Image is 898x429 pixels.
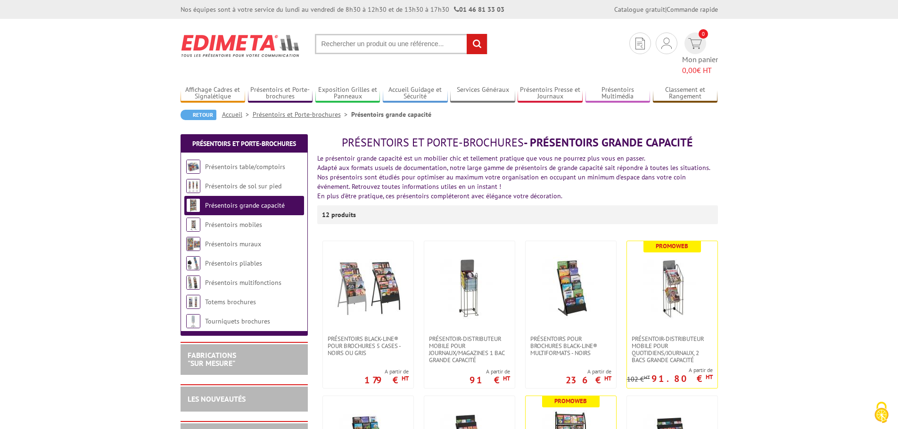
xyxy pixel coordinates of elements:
[454,5,504,14] strong: 01 46 81 33 03
[186,275,200,290] img: Présentoirs multifonctions
[402,374,409,382] sup: HT
[205,201,285,210] a: Présentoirs grande capacité
[192,139,296,148] a: Présentoirs et Porte-brochures
[186,237,200,251] img: Présentoirs muraux
[322,205,357,224] p: 12 produits
[429,335,510,364] span: Présentoir-Distributeur mobile pour journaux/magazines 1 bac grande capacité
[470,377,510,383] p: 91 €
[437,255,503,321] img: Présentoir-Distributeur mobile pour journaux/magazines 1 bac grande capacité
[870,401,893,424] img: Cookies (fenêtre modale)
[661,38,672,49] img: devis rapide
[317,137,718,149] h1: - Présentoirs grande capacité
[635,38,645,49] img: devis rapide
[653,86,718,101] a: Classement et Rangement
[253,110,351,119] a: Présentoirs et Porte-brochures
[205,278,281,287] a: Présentoirs multifonctions
[667,5,718,14] a: Commande rapide
[317,154,718,163] div: Le présentoir grande capacité est un mobilier chic et tellement pratique que vous ne pourrez plus...
[383,86,448,101] a: Accueil Guidage et Sécurité
[526,335,616,356] a: Présentoirs pour Brochures Black-Line® multiformats - Noirs
[467,34,487,54] input: rechercher
[682,32,718,76] a: devis rapide 0 Mon panier 0,00€ HT
[585,86,651,101] a: Présentoirs Multimédia
[186,179,200,193] img: Présentoirs de sol sur pied
[688,38,702,49] img: devis rapide
[317,163,718,172] div: Adapté aux formats usuels de documentation, notre large gamme de présentoirs de grande capacité s...
[205,298,256,306] a: Totems brochures
[188,394,246,404] a: LES NOUVEAUTÉS
[205,259,262,267] a: Présentoirs pliables
[317,172,718,191] div: Nos présentoirs sont étudiés pour optimiser au maximum votre organisation en occupant un minimum ...
[450,86,515,101] a: Services Généraux
[323,335,413,356] a: Présentoirs Black-Line® pour brochures 5 Cases - Noirs ou Gris
[248,86,313,101] a: Présentoirs et Porte-brochures
[205,162,285,171] a: Présentoirs table/comptoirs
[682,54,718,76] span: Mon panier
[315,34,487,54] input: Rechercher un produit ou une référence...
[335,255,401,321] img: Présentoirs Black-Line® pour brochures 5 Cases - Noirs ou Gris
[530,335,611,356] span: Présentoirs pour Brochures Black-Line® multiformats - Noirs
[566,368,611,375] span: A partir de
[470,368,510,375] span: A partir de
[364,368,409,375] span: A partir de
[186,198,200,212] img: Présentoirs grande capacité
[554,397,587,405] b: Promoweb
[186,160,200,174] img: Présentoirs table/comptoirs
[614,5,665,14] a: Catalogue gratuit
[651,376,713,381] p: 91.80 €
[181,5,504,14] div: Nos équipes sont à votre service du lundi au vendredi de 8h30 à 12h30 et de 13h30 à 17h30
[317,191,718,201] div: En plus d'être pratique, ces présentoirs compléteront avec élégance votre décoration.
[604,374,611,382] sup: HT
[518,86,583,101] a: Présentoirs Presse et Journaux
[656,242,688,250] b: Promoweb
[328,335,409,356] span: Présentoirs Black-Line® pour brochures 5 Cases - Noirs ou Gris
[566,377,611,383] p: 236 €
[181,110,216,120] a: Retour
[682,65,718,76] span: € HT
[639,255,705,321] img: Présentoir-distributeur mobile pour quotidiens/journaux, 2 bacs grande capacité
[181,86,246,101] a: Affichage Cadres et Signalétique
[181,28,301,63] img: Edimeta
[186,218,200,232] img: Présentoirs mobiles
[627,376,650,383] p: 102 €
[627,335,717,364] a: Présentoir-distributeur mobile pour quotidiens/journaux, 2 bacs grande capacité
[315,86,380,101] a: Exposition Grilles et Panneaux
[364,377,409,383] p: 179 €
[342,135,524,150] span: Présentoirs et Porte-brochures
[644,374,650,380] sup: HT
[706,373,713,381] sup: HT
[699,29,708,39] span: 0
[682,65,697,75] span: 0,00
[205,220,262,229] a: Présentoirs mobiles
[186,314,200,328] img: Tourniquets brochures
[186,256,200,270] img: Présentoirs pliables
[205,240,261,248] a: Présentoirs muraux
[865,397,898,429] button: Cookies (fenêtre modale)
[186,295,200,309] img: Totems brochures
[205,317,270,325] a: Tourniquets brochures
[538,255,604,321] img: Présentoirs pour Brochures Black-Line® multiformats - Noirs
[424,335,515,364] a: Présentoir-Distributeur mobile pour journaux/magazines 1 bac grande capacité
[351,110,431,119] li: Présentoirs grande capacité
[627,366,713,374] span: A partir de
[632,335,713,364] span: Présentoir-distributeur mobile pour quotidiens/journaux, 2 bacs grande capacité
[205,182,281,190] a: Présentoirs de sol sur pied
[222,110,253,119] a: Accueil
[503,374,510,382] sup: HT
[188,350,236,368] a: FABRICATIONS"Sur Mesure"
[614,5,718,14] div: |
